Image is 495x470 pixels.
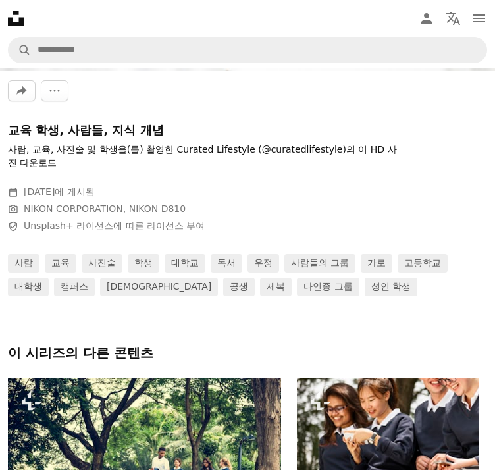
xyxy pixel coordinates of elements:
a: 성인 학생 [365,278,417,296]
a: 대학교 [165,254,205,273]
a: 학생 [128,254,159,273]
button: 이 이미지 공유 [8,80,36,101]
a: 로그인 / 가입 [413,5,440,32]
p: 사람, 교육, 사진술 및 학생을(를) 촬영한 Curated Lifestyle (@curatedlifestyle)의 이 HD 사진 다운로드 [8,144,403,170]
a: 공생 [223,278,255,296]
p: 이 시리즈의 다른 콘텐츠 [8,344,487,362]
a: 사진술 [82,254,122,273]
a: 제복 [260,278,292,296]
a: 홈 — Unsplash [8,11,24,26]
button: 메뉴 [466,5,492,32]
a: 독서 [211,254,242,273]
a: [DEMOGRAPHIC_DATA] [100,278,218,296]
button: 더 많은 작업 [41,80,68,101]
button: 언어 [440,5,466,32]
h1: 교육 학생, 사람들, 지식 개념 [8,122,403,138]
a: 사람들의 그룹 [284,254,355,273]
a: 우정 [247,254,279,273]
span: 에 따른 라이선스 부여 [24,220,205,233]
span: 에 게시됨 [24,186,95,197]
button: Unsplash 검색 [9,38,31,63]
a: 사람 [8,254,39,273]
a: 가로 [361,254,392,273]
button: NIKON CORPORATION, NIKON D810 [24,203,186,216]
form: 사이트 전체에서 이미지 찾기 [8,37,487,63]
a: Unsplash+ 라이선스 [24,221,113,231]
a: 대학생 [8,278,49,296]
a: 교육 [45,254,76,273]
a: 캠퍼스 [54,278,95,296]
time: 2024년 8월 5일 오후 9시 2분 6초 GMT+9 [24,186,55,197]
a: 다인종 그룹 [297,278,359,296]
a: 고등학교 [398,254,448,273]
